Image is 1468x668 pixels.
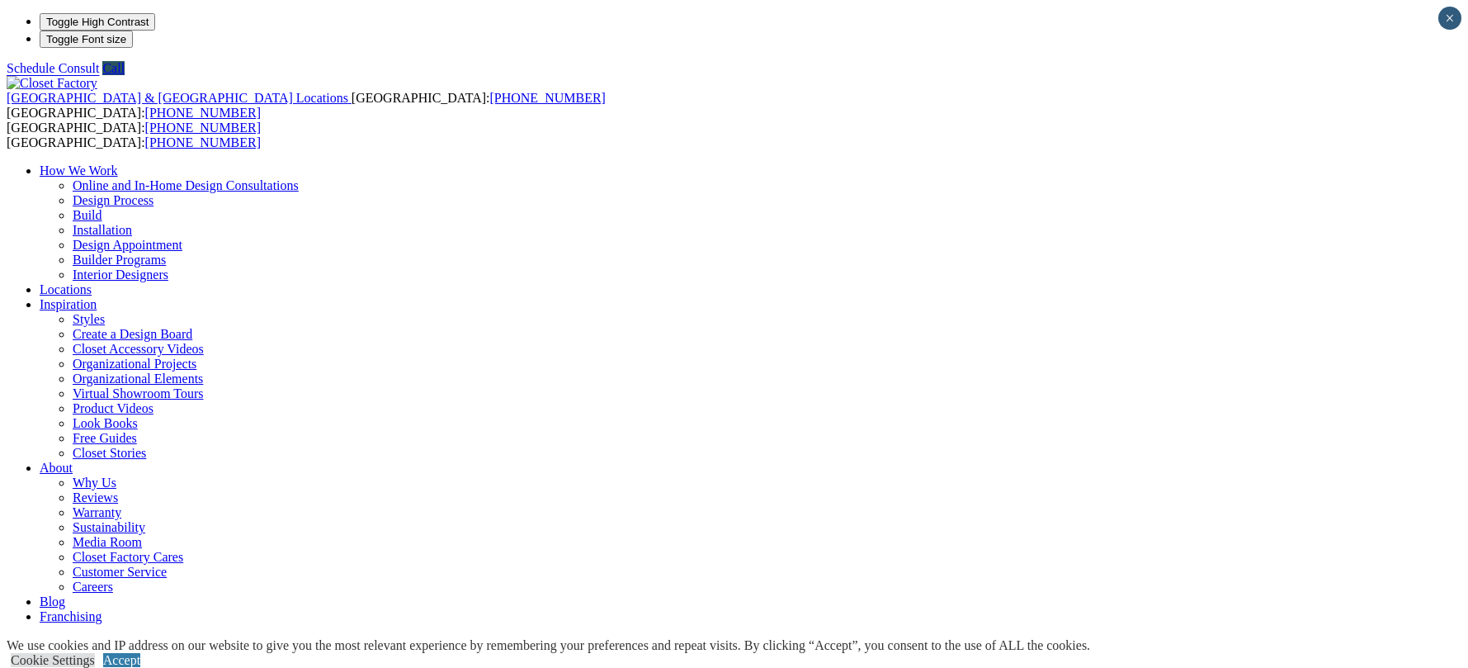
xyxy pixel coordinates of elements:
[7,91,352,105] a: [GEOGRAPHIC_DATA] & [GEOGRAPHIC_DATA] Locations
[73,312,105,326] a: Styles
[73,193,153,207] a: Design Process
[73,505,121,519] a: Warranty
[40,13,155,31] button: Toggle High Contrast
[40,282,92,296] a: Locations
[73,357,196,371] a: Organizational Projects
[7,91,348,105] span: [GEOGRAPHIC_DATA] & [GEOGRAPHIC_DATA] Locations
[73,342,204,356] a: Closet Accessory Videos
[1438,7,1461,30] button: Close
[73,268,168,282] a: Interior Designers
[73,446,146,460] a: Closet Stories
[145,121,261,135] a: [PHONE_NUMBER]
[40,609,102,623] a: Franchising
[11,653,95,667] a: Cookie Settings
[7,638,1090,653] div: We use cookies and IP address on our website to give you the most relevant experience by remember...
[40,163,118,178] a: How We Work
[40,595,65,609] a: Blog
[103,653,140,667] a: Accept
[73,490,118,505] a: Reviews
[40,31,133,48] button: Toggle Font size
[7,637,367,651] a: [GEOGRAPHIC_DATA] & [GEOGRAPHIC_DATA] Locations
[73,580,113,594] a: Careers
[73,208,102,222] a: Build
[46,16,149,28] span: Toggle High Contrast
[73,386,204,400] a: Virtual Showroom Tours
[73,253,166,267] a: Builder Programs
[73,520,145,534] a: Sustainability
[102,61,125,75] a: Call
[7,121,261,149] span: [GEOGRAPHIC_DATA]: [GEOGRAPHIC_DATA]:
[73,178,299,192] a: Online and In-Home Design Consultations
[145,135,261,149] a: [PHONE_NUMBER]
[73,565,167,579] a: Customer Service
[46,33,126,45] span: Toggle Font size
[7,61,99,75] a: Schedule Consult
[73,372,203,386] a: Organizational Elements
[73,238,182,252] a: Design Appointment
[489,91,605,105] a: [PHONE_NUMBER]
[371,637,460,651] a: Log In / Sign Up
[145,106,261,120] a: [PHONE_NUMBER]
[7,91,606,120] span: [GEOGRAPHIC_DATA]: [GEOGRAPHIC_DATA]:
[73,401,153,415] a: Product Videos
[73,327,192,341] a: Create a Design Board
[73,550,183,564] a: Closet Factory Cares
[73,476,116,490] a: Why Us
[40,297,97,311] a: Inspiration
[40,461,73,475] a: About
[73,223,132,237] a: Installation
[73,535,142,549] a: Media Room
[73,431,137,445] a: Free Guides
[73,416,138,430] a: Look Books
[7,76,97,91] img: Closet Factory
